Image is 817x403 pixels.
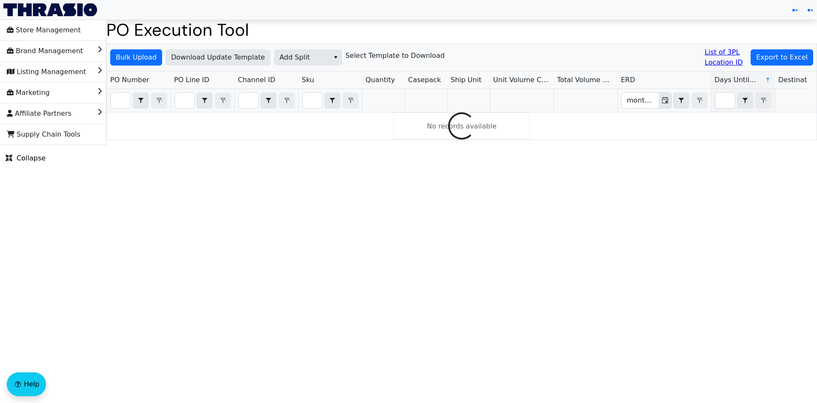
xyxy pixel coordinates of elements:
[714,75,758,85] span: Days Until ERD
[451,75,482,85] span: Ship Unit
[238,75,275,85] span: Channel ID
[622,93,659,108] input: Filter
[166,49,271,66] button: Download Update Template
[110,49,162,66] button: Bulk Upload
[303,93,322,108] input: Filter
[329,50,342,65] button: select
[116,52,157,63] span: Bulk Upload
[3,3,97,16] img: Thrasio Logo
[260,92,277,109] span: Choose Operator
[171,89,234,112] th: Filter
[107,89,171,112] th: Filter
[175,93,194,108] input: Filter
[24,379,39,389] span: Help
[7,128,80,141] span: Supply Chain Tools
[346,51,445,60] h6: Select Template to Download
[110,75,149,85] span: PO Number
[737,93,753,108] button: select
[737,92,753,109] span: Choose Operator
[617,89,711,112] th: Filter
[674,93,689,108] button: select
[133,93,149,108] button: select
[751,49,813,66] button: Export to Excel
[6,153,46,163] span: Collapse
[756,52,808,63] span: Export to Excel
[557,75,614,85] span: Total Volume CBM
[715,93,735,108] input: Filter
[171,52,265,63] span: Download Update Template
[324,92,340,109] span: Choose Operator
[298,89,362,112] th: Filter
[366,75,395,85] span: Quantity
[705,47,747,68] a: List of 3PL Location ID
[302,75,314,85] span: Sku
[106,20,817,40] h1: PO Execution Tool
[133,92,149,109] span: Choose Operator
[111,93,131,108] input: Filter
[659,93,671,108] button: Toggle calendar
[280,52,324,63] span: Add Split
[408,75,441,85] span: Casepack
[7,107,71,120] span: Affiliate Partners
[7,44,83,58] span: Brand Management
[325,93,340,108] button: select
[197,92,213,109] span: Choose Operator
[197,93,212,108] button: select
[7,372,46,396] button: Help floatingactionbutton
[621,75,635,85] span: ERD
[493,75,550,85] span: Unit Volume CBM
[711,89,775,112] th: Filter
[239,93,258,108] input: Filter
[7,65,86,79] span: Listing Management
[234,89,298,112] th: Filter
[174,75,209,85] span: PO Line ID
[7,23,81,37] span: Store Management
[7,86,50,100] span: Marketing
[673,92,689,109] span: Choose Operator
[261,93,276,108] button: select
